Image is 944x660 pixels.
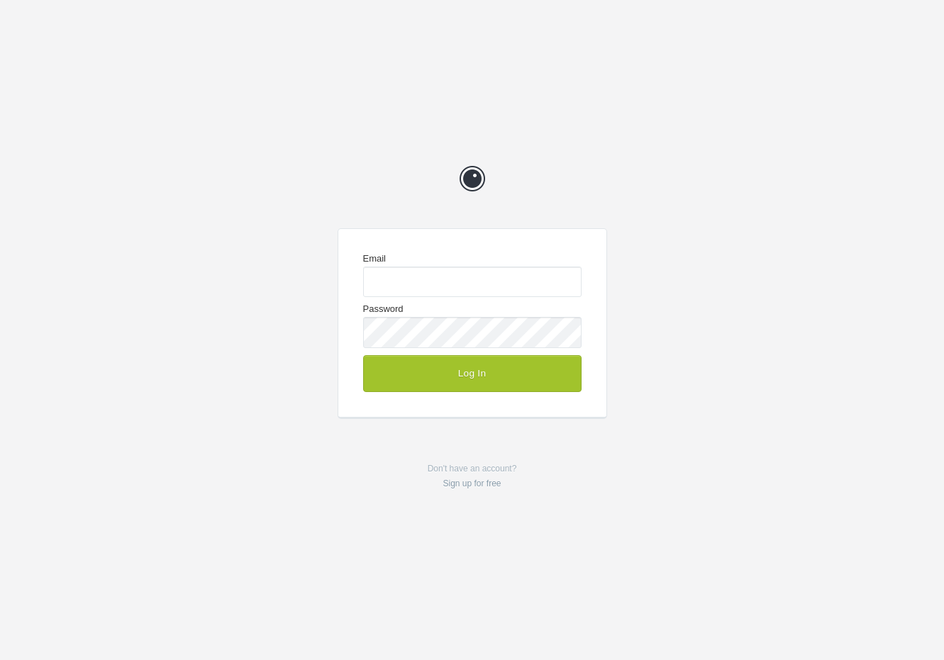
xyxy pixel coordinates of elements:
[363,355,582,392] button: Log In
[363,254,582,297] label: Email
[363,317,582,347] input: Password
[363,304,582,347] label: Password
[451,157,494,200] a: Prevue
[338,462,607,491] p: Don't have an account?
[363,267,582,297] input: Email
[443,479,501,488] a: Sign up for free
